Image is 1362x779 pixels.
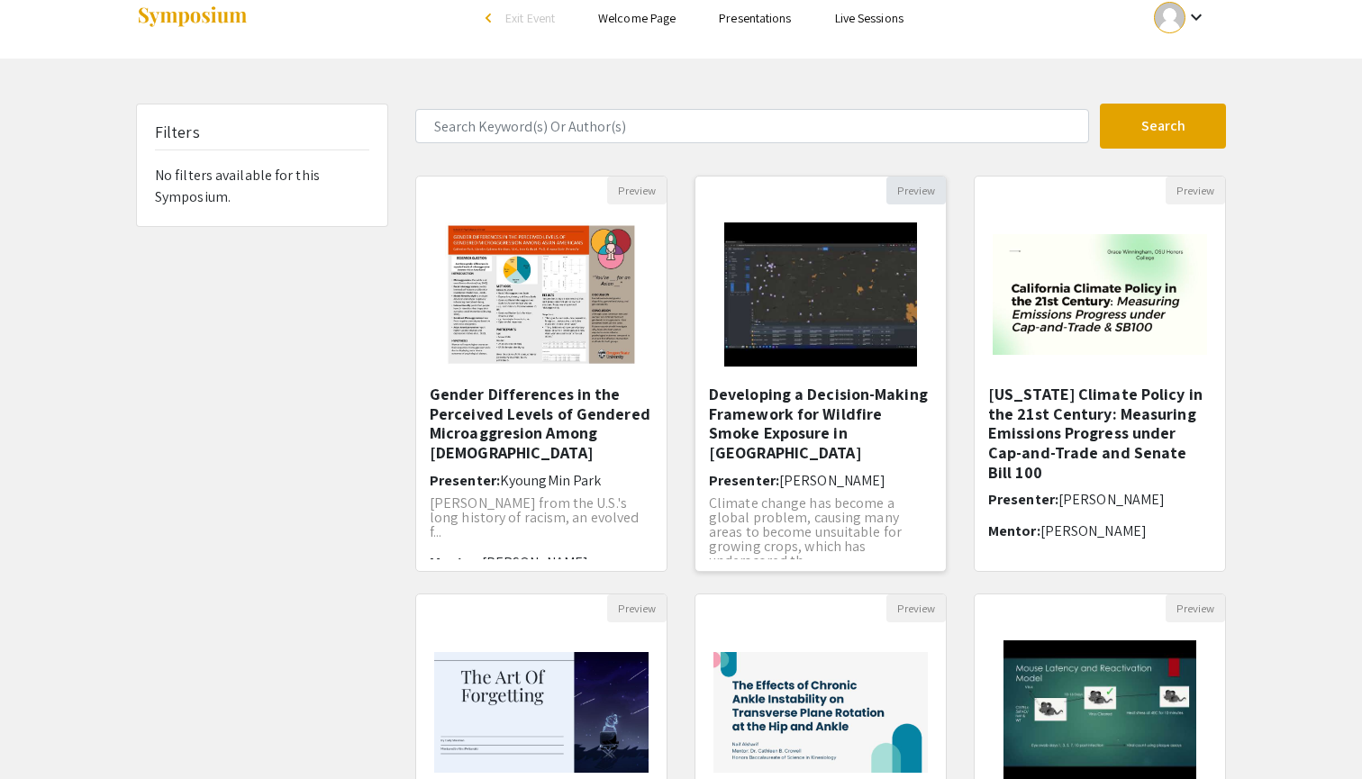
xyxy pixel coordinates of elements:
h6: Presenter: [988,491,1212,508]
mat-icon: Expand account dropdown [1185,6,1207,28]
div: Open Presentation <p><span style="color: rgba(0, 0, 0, 0.847);">California Climate Policy in the ... [974,176,1226,572]
span: [PERSON_NAME] from the U.S.'s long history of racism, an evolved f... [430,494,639,541]
button: Preview [1166,177,1225,204]
span: Mentor: [430,553,482,572]
button: Preview [886,594,946,622]
h5: [US_STATE] Climate Policy in the 21st Century: Measuring Emissions Progress under Cap-and-Trade a... [988,385,1212,482]
h6: Presenter: [430,472,653,489]
h5: Developing a Decision-Making Framework for Wildfire Smoke Exposure in [GEOGRAPHIC_DATA] [709,385,932,462]
span: [PERSON_NAME] [779,471,885,490]
button: Preview [607,594,667,622]
span: Mentor: [988,521,1040,540]
a: Welcome Page [598,10,676,26]
span: [PERSON_NAME] [1040,521,1147,540]
div: arrow_back_ios [486,13,496,23]
span: [PERSON_NAME] [482,553,588,572]
img: Symposium by ForagerOne [136,5,249,30]
h6: Presenter: [709,472,932,489]
div: No filters available for this Symposium. [137,104,387,226]
button: Search [1100,104,1226,149]
span: KyoungMin Park [500,471,601,490]
button: Preview [886,177,946,204]
div: Open Presentation <p>Developing a Decision-Making Framework for Wildfire Smoke Exposure in Vineya... [695,176,947,572]
iframe: Chat [14,698,77,765]
p: Climate change has become a global problem, causing many areas to become unsuitable for growing c... [709,496,932,568]
span: [PERSON_NAME] [1058,490,1165,509]
div: Open Presentation <p>Gender Differences in the Perceived Levels of Gendered Microaggresion Among ... [415,176,667,572]
a: Presentations [719,10,791,26]
input: Search Keyword(s) Or Author(s) [415,109,1089,143]
button: Preview [607,177,667,204]
h5: Gender Differences in the Perceived Levels of Gendered Microaggresion Among [DEMOGRAPHIC_DATA] [430,385,653,462]
img: <p>Developing a Decision-Making Framework for Wildfire Smoke Exposure in Vineyards</p> [706,204,934,385]
span: Exit Event [505,10,555,26]
h5: Filters [155,122,200,142]
img: <p>Gender Differences in the Perceived Levels of Gendered Microaggresion Among Asian Americans</p> [427,204,655,385]
button: Preview [1166,594,1225,622]
a: Live Sessions [835,10,903,26]
img: <p><span style="color: rgba(0, 0, 0, 0.847);">California Climate Policy in the 21st Century: Meas... [975,216,1225,373]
